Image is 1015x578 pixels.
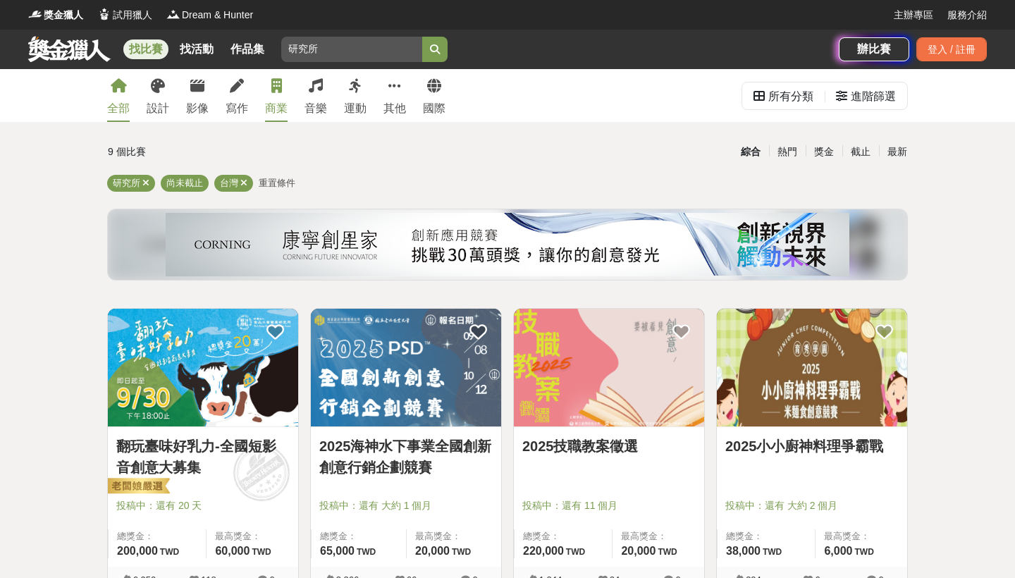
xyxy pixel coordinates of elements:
img: Cover Image [108,309,298,426]
img: Logo [97,7,111,21]
a: 辦比賽 [839,37,909,61]
span: 總獎金： [726,529,806,543]
span: 220,000 [523,545,564,557]
span: 投稿中：還有 20 天 [116,498,290,513]
a: 運動 [344,69,367,122]
img: Logo [166,7,180,21]
a: Logo試用獵人 [97,8,152,23]
img: Cover Image [311,309,501,426]
div: 全部 [107,100,130,117]
span: 6,000 [824,545,852,557]
div: 影像 [186,100,209,117]
span: 最高獎金： [415,529,493,543]
a: 服務介紹 [947,8,987,23]
span: 投稿中：還有 大約 2 個月 [725,498,899,513]
a: LogoDream & Hunter [166,8,253,23]
div: 音樂 [304,100,327,117]
span: 最高獎金： [215,529,290,543]
a: 全部 [107,69,130,122]
div: 9 個比賽 [108,140,374,164]
span: 重置條件 [259,178,295,188]
span: 最高獎金： [824,529,899,543]
a: Cover Image [717,309,907,427]
span: 試用獵人 [113,8,152,23]
a: 影像 [186,69,209,122]
div: 其他 [383,100,406,117]
div: 登入 / 註冊 [916,37,987,61]
span: TWD [160,547,179,557]
div: 綜合 [732,140,769,164]
img: 老闆娘嚴選 [105,477,170,497]
img: Logo [28,7,42,21]
span: TWD [357,547,376,557]
a: 國際 [423,69,445,122]
div: 截止 [842,140,879,164]
span: 20,000 [621,545,656,557]
span: 最高獎金： [621,529,696,543]
a: 翻玩臺味好乳力-全國短影音創意大募集 [116,436,290,478]
a: 寫作 [226,69,248,122]
div: 最新 [879,140,916,164]
div: 所有分類 [768,82,813,111]
a: 其他 [383,69,406,122]
a: Cover Image [514,309,704,427]
span: 總獎金： [523,529,603,543]
a: Cover Image [311,309,501,427]
span: 投稿中：還有 大約 1 個月 [319,498,493,513]
span: Dream & Hunter [182,8,253,23]
input: 2025「洗手新日常：全民 ALL IN」洗手歌全台徵選 [281,37,422,62]
div: 國際 [423,100,445,117]
a: 主辦專區 [894,8,933,23]
span: 20,000 [415,545,450,557]
a: Logo獎金獵人 [28,8,83,23]
span: TWD [658,547,677,557]
div: 運動 [344,100,367,117]
span: 台灣 [220,178,238,188]
span: TWD [452,547,471,557]
span: 38,000 [726,545,761,557]
span: 60,000 [215,545,250,557]
a: 2025小小廚神料理爭霸戰 [725,436,899,457]
a: 商業 [265,69,288,122]
a: 設計 [147,69,169,122]
span: TWD [566,547,585,557]
span: 投稿中：還有 11 個月 [522,498,696,513]
div: 設計 [147,100,169,117]
a: 2025海神水下事業全國創新創意行銷企劃競賽 [319,436,493,478]
span: TWD [763,547,782,557]
a: 音樂 [304,69,327,122]
div: 商業 [265,100,288,117]
img: Cover Image [514,309,704,426]
a: 找比賽 [123,39,168,59]
span: TWD [855,547,874,557]
span: 獎金獵人 [44,8,83,23]
div: 獎金 [806,140,842,164]
div: 熱門 [769,140,806,164]
span: 尚未截止 [166,178,203,188]
a: 找活動 [174,39,219,59]
span: 總獎金： [117,529,197,543]
div: 寫作 [226,100,248,117]
div: 進階篩選 [851,82,896,111]
span: TWD [252,547,271,557]
span: 總獎金： [320,529,398,543]
img: Cover Image [717,309,907,426]
a: 2025技職教案徵選 [522,436,696,457]
a: Cover Image [108,309,298,427]
span: 200,000 [117,545,158,557]
img: 450e0687-a965-40c0-abf0-84084e733638.png [166,213,849,276]
span: 65,000 [320,545,355,557]
a: 作品集 [225,39,270,59]
span: 研究所 [113,178,140,188]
